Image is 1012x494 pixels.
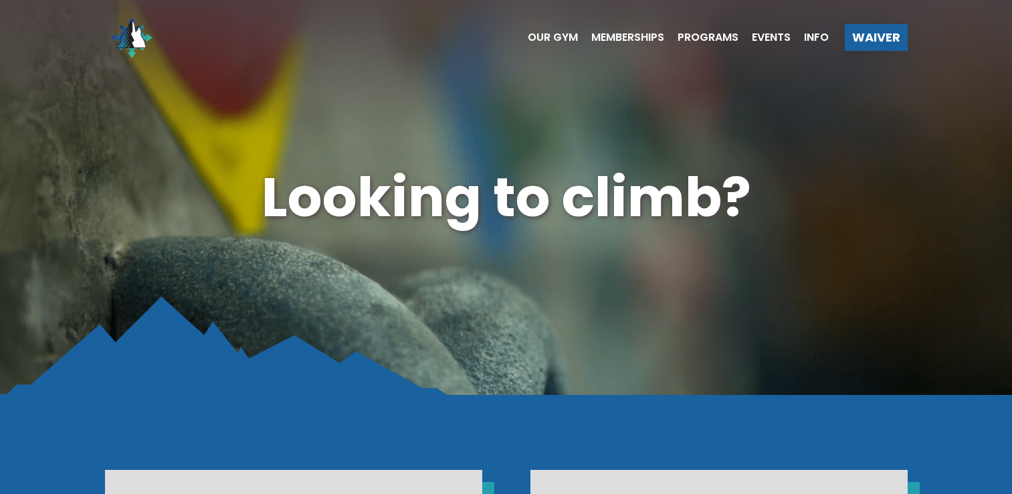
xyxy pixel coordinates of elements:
img: North Wall Logo [105,11,159,64]
span: Our Gym [528,32,578,43]
a: Memberships [578,32,664,43]
a: Info [791,32,829,43]
h1: Looking to climb? [105,159,908,236]
span: Events [752,32,791,43]
span: Waiver [852,31,900,44]
a: Events [738,32,791,43]
a: Programs [664,32,738,43]
a: Our Gym [514,32,578,43]
span: Memberships [591,32,664,43]
span: Info [804,32,829,43]
span: Programs [678,32,738,43]
a: Waiver [845,24,908,51]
